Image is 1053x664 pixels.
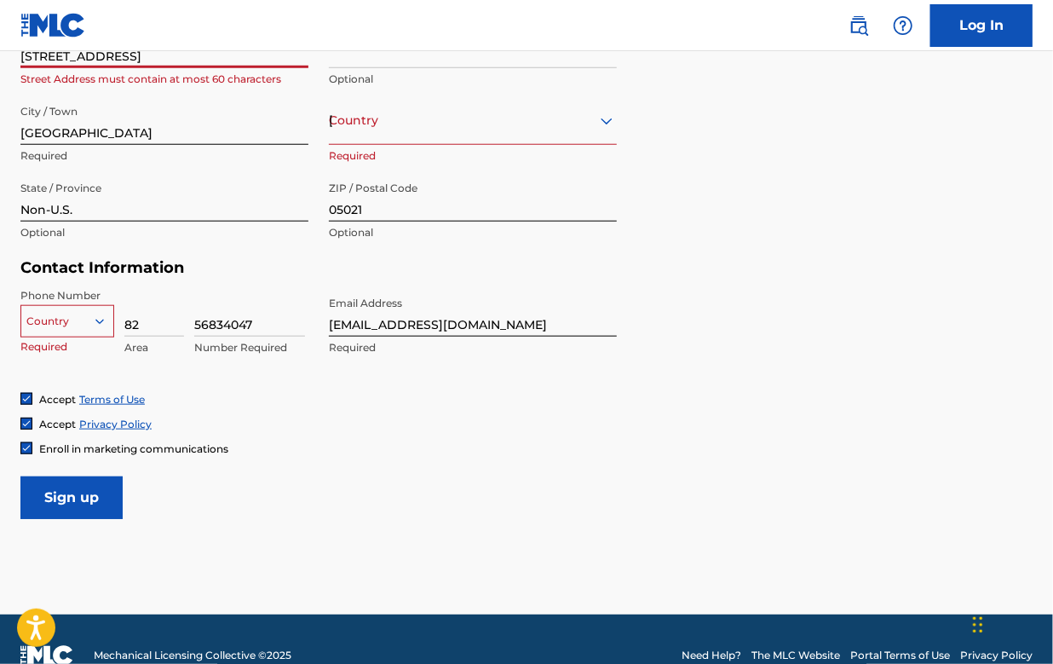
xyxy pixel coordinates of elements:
[39,418,76,430] span: Accept
[21,443,32,453] img: checkbox
[20,72,308,87] p: Street Address must contain at most 60 characters
[194,340,305,355] p: Number Required
[20,225,308,240] p: Optional
[79,418,152,430] a: Privacy Policy
[930,4,1033,47] a: Log In
[20,148,308,164] p: Required
[329,148,617,164] p: Required
[20,13,86,38] img: MLC Logo
[682,648,741,663] a: Need Help?
[751,648,840,663] a: The MLC Website
[79,393,145,406] a: Terms of Use
[850,648,950,663] a: Portal Terms of Use
[94,648,291,663] span: Mechanical Licensing Collective © 2025
[893,15,913,36] img: help
[20,476,123,519] input: Sign up
[329,72,617,87] p: Optional
[886,9,920,43] div: Help
[39,442,228,455] span: Enroll in marketing communications
[973,599,983,650] div: Drag
[20,339,114,355] p: Required
[960,648,1033,663] a: Privacy Policy
[849,15,869,36] img: search
[329,340,617,355] p: Required
[842,9,876,43] a: Public Search
[39,393,76,406] span: Accept
[21,394,32,404] img: checkbox
[20,258,617,278] h5: Contact Information
[124,340,184,355] p: Area
[21,419,32,429] img: checkbox
[968,582,1053,664] iframe: Chat Widget
[329,225,617,240] p: Optional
